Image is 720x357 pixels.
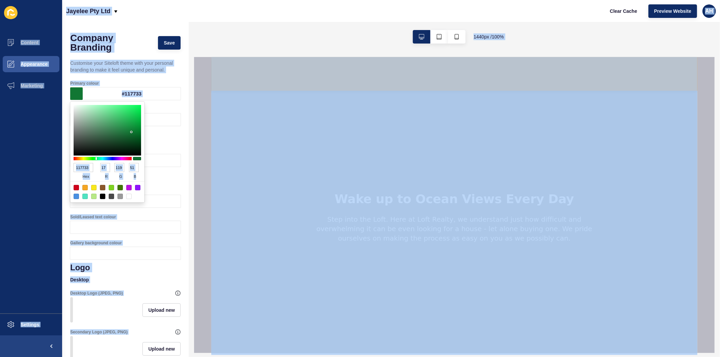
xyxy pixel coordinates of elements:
[70,272,181,287] p: Desktop
[114,172,127,181] span: g
[117,194,123,199] div: #9B9B9B
[126,194,132,199] div: #FFFFFF
[70,263,181,272] h1: Logo
[70,33,151,52] h1: Company Branding
[70,240,122,246] label: Gallery background colour
[100,185,105,190] div: #8B572A
[74,172,98,181] span: hex
[142,303,181,317] button: Upload new
[74,185,79,190] div: #D0021B
[610,8,637,15] span: Clear Cache
[100,194,105,199] div: #000000
[604,4,643,18] button: Clear Cache
[148,346,175,352] span: Upload new
[70,291,123,296] label: Desktop Logo (JPEG, PNG)
[117,185,123,190] div: #417505
[82,185,88,190] div: #F5A623
[66,3,110,20] p: Jayelee Pty Ltd
[70,56,181,77] p: Customise your Siteloft theme with your personal branding to make it feel unique and personal.
[654,8,691,15] span: Preview Website
[158,36,181,50] button: Save
[164,39,175,46] span: Save
[91,185,97,190] div: #F8E71C
[100,172,112,181] span: r
[148,307,175,313] span: Upload new
[129,172,141,181] span: b
[70,214,116,220] label: Sold/Leased text colour
[82,194,88,199] div: #50E3C2
[705,8,713,15] span: AH
[91,194,97,199] div: #B8E986
[109,194,114,199] div: #4A4A4A
[126,185,132,190] div: #BD10E0
[474,33,504,40] span: 1440 px / 100 %
[83,87,181,100] div: #117733
[70,81,99,86] label: Primary colour
[109,185,114,190] div: #7ED321
[74,194,79,199] div: #4A90E2
[135,185,140,190] div: #9013FE
[648,4,697,18] button: Preview Website
[123,135,363,149] h1: Wake up to Ocean Views Every Day
[70,329,128,335] label: Secondary Logo (JPEG, PNG)
[142,342,181,356] button: Upload new
[102,158,384,186] h2: Step into the Loft. Here at Loft Realty, we understand just how difficult and overwhelming it can...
